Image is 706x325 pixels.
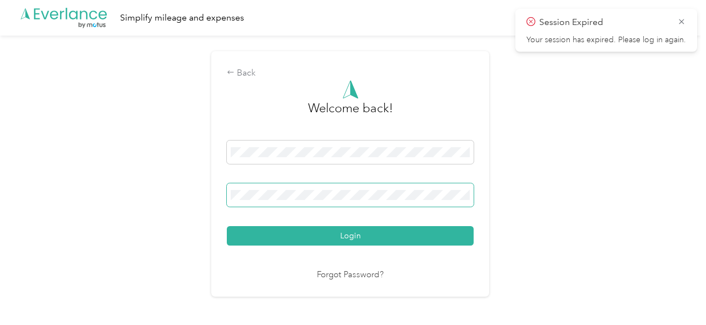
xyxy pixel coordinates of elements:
[308,99,393,129] h3: greeting
[227,226,474,246] button: Login
[526,35,686,45] p: Your session has expired. Please log in again.
[317,269,384,282] a: Forgot Password?
[227,67,474,80] div: Back
[539,16,669,29] p: Session Expired
[120,11,244,25] div: Simplify mileage and expenses
[644,263,706,325] iframe: Everlance-gr Chat Button Frame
